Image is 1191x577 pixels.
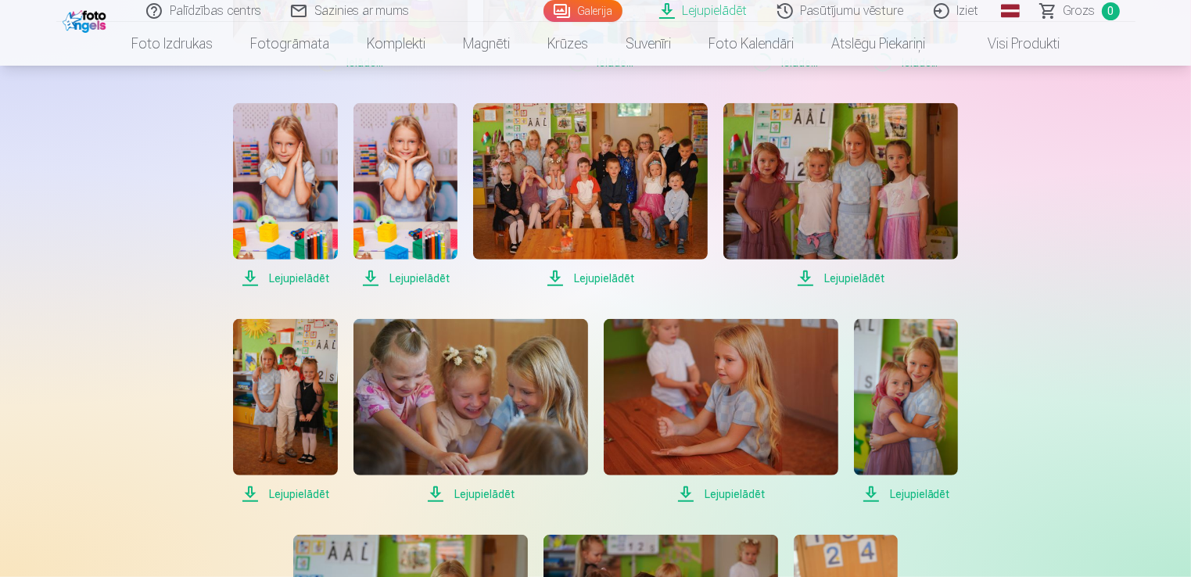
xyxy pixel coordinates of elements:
span: Lejupielādēt [233,485,337,504]
span: Grozs [1064,2,1096,20]
a: Lejupielādēt [233,319,337,504]
a: Fotogrāmata [231,22,348,66]
span: Lejupielādēt [604,485,838,504]
a: Magnēti [444,22,529,66]
a: Krūzes [529,22,607,66]
span: 0 [1102,2,1120,20]
a: Lejupielādēt [353,319,588,504]
a: Lejupielādēt [473,103,708,288]
a: Lejupielādēt [723,103,958,288]
a: Atslēgu piekariņi [813,22,944,66]
a: Lejupielādēt [854,319,958,504]
span: Lejupielādēt [854,485,958,504]
span: Lejupielādēt [473,269,708,288]
a: Lejupielādēt [233,103,337,288]
a: Foto kalendāri [690,22,813,66]
a: Suvenīri [607,22,690,66]
img: /fa1 [63,6,110,33]
a: Visi produkti [944,22,1078,66]
a: Lejupielādēt [353,103,457,288]
span: Lejupielādēt [353,485,588,504]
span: Lejupielādēt [723,269,958,288]
span: Lejupielādēt [233,269,337,288]
a: Lejupielādēt [604,319,838,504]
a: Foto izdrukas [113,22,231,66]
a: Komplekti [348,22,444,66]
span: Lejupielādēt [353,269,457,288]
